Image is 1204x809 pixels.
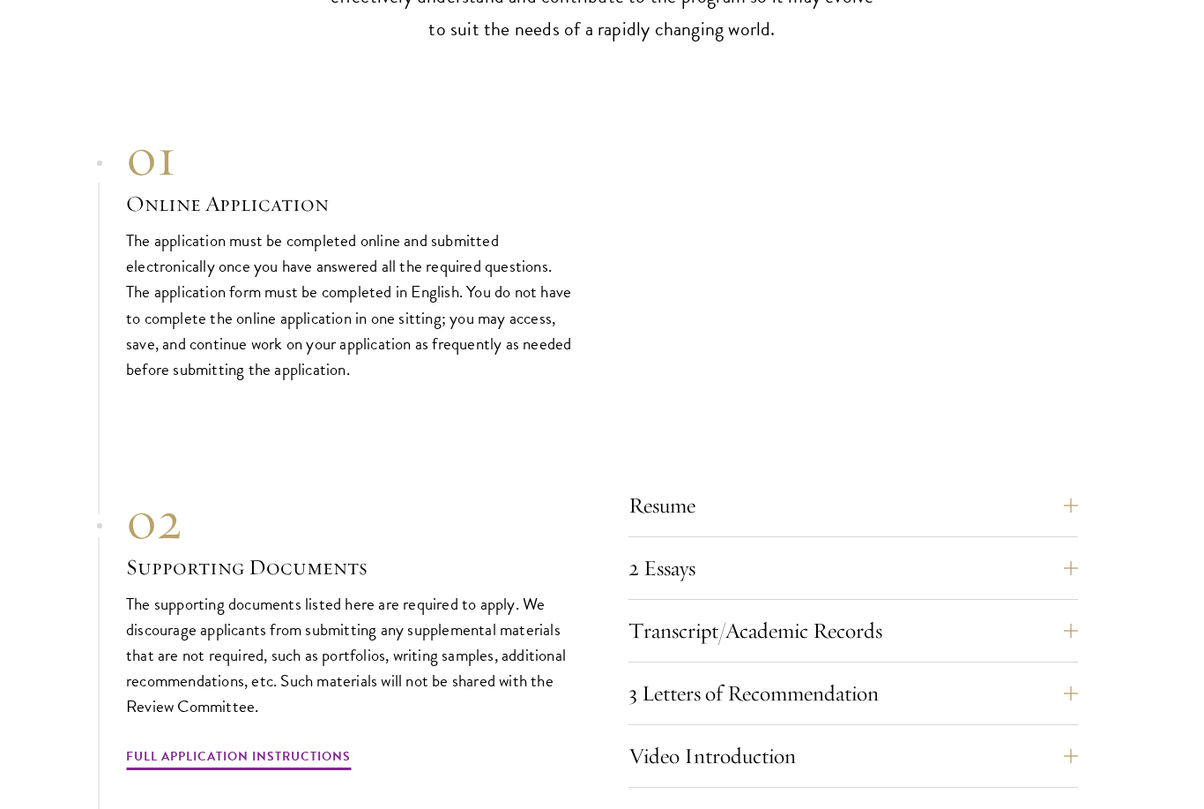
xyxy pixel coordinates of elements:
p: The supporting documents listed here are required to apply. We discourage applicants from submitt... [126,592,576,720]
button: 2 Essays [628,548,1078,590]
h3: Online Application [126,190,576,220]
p: The application must be completed online and submitted electronically once you have answered all ... [126,228,576,382]
a: Full Application Instructions [126,746,351,774]
button: 3 Letters of Recommendation [628,673,1078,715]
button: Transcript/Academic Records [628,610,1078,653]
div: 02 [126,490,576,553]
button: Resume [628,485,1078,528]
div: 01 [126,126,576,190]
h3: Supporting Documents [126,553,576,583]
button: Video Introduction [628,736,1078,778]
